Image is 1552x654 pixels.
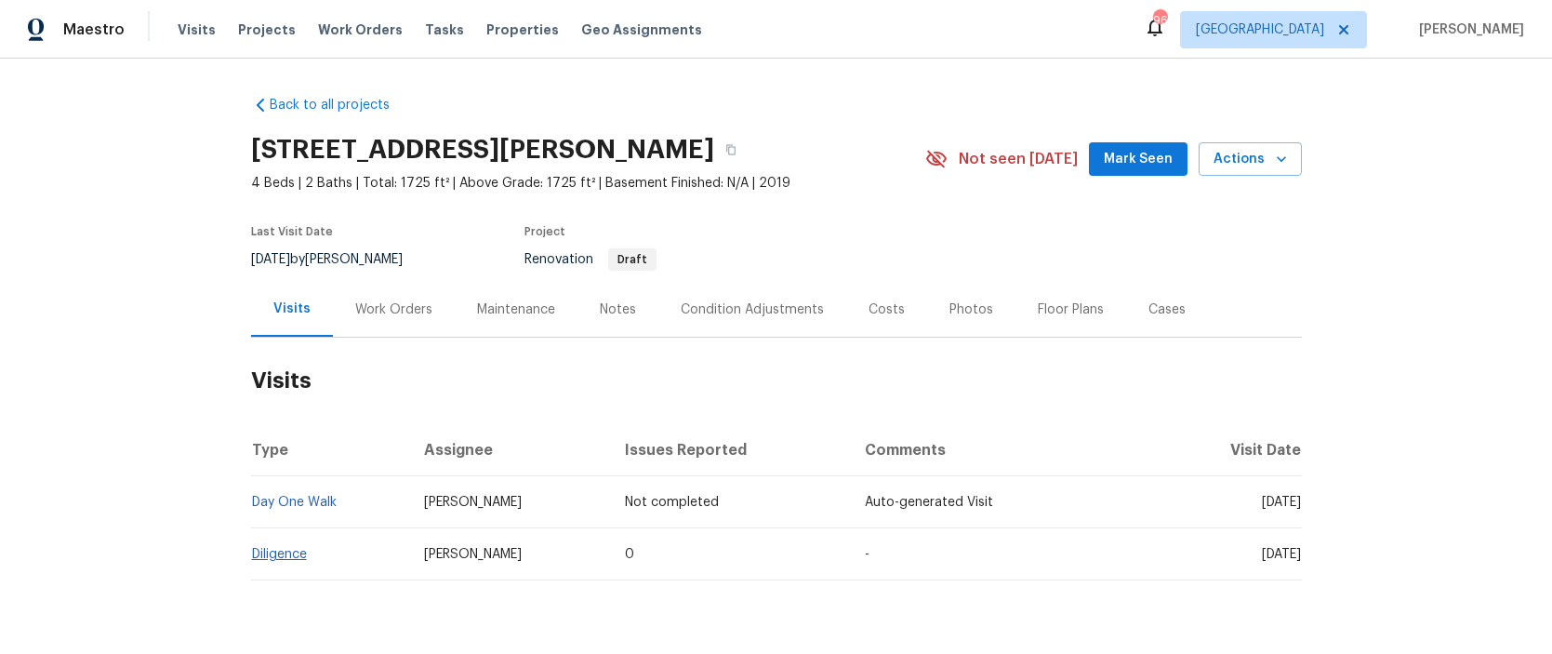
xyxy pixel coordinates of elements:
[524,253,657,266] span: Renovation
[63,20,125,39] span: Maestro
[714,133,748,167] button: Copy Address
[850,424,1165,476] th: Comments
[610,254,655,265] span: Draft
[318,20,403,39] span: Work Orders
[1153,11,1166,30] div: 96
[424,496,522,509] span: [PERSON_NAME]
[681,300,824,319] div: Condition Adjustments
[581,20,702,39] span: Geo Assignments
[251,174,925,193] span: 4 Beds | 2 Baths | Total: 1725 ft² | Above Grade: 1725 ft² | Basement Finished: N/A | 2019
[600,300,636,319] div: Notes
[869,300,905,319] div: Costs
[252,548,307,561] a: Diligence
[273,300,311,318] div: Visits
[1262,496,1301,509] span: [DATE]
[178,20,216,39] span: Visits
[1148,300,1186,319] div: Cases
[251,140,714,159] h2: [STREET_ADDRESS][PERSON_NAME]
[1165,424,1302,476] th: Visit Date
[1412,20,1524,39] span: [PERSON_NAME]
[625,496,719,509] span: Not completed
[252,496,337,509] a: Day One Walk
[865,548,869,561] span: -
[409,424,610,476] th: Assignee
[251,338,1302,424] h2: Visits
[251,96,430,114] a: Back to all projects
[865,496,993,509] span: Auto-generated Visit
[1104,148,1173,171] span: Mark Seen
[425,23,464,36] span: Tasks
[1038,300,1104,319] div: Floor Plans
[251,253,290,266] span: [DATE]
[424,548,522,561] span: [PERSON_NAME]
[949,300,993,319] div: Photos
[959,150,1078,168] span: Not seen [DATE]
[1199,142,1302,177] button: Actions
[355,300,432,319] div: Work Orders
[625,548,634,561] span: 0
[486,20,559,39] span: Properties
[251,248,425,271] div: by [PERSON_NAME]
[251,424,410,476] th: Type
[1262,548,1301,561] span: [DATE]
[1089,142,1187,177] button: Mark Seen
[524,226,565,237] span: Project
[1196,20,1324,39] span: [GEOGRAPHIC_DATA]
[1214,148,1287,171] span: Actions
[251,226,333,237] span: Last Visit Date
[610,424,849,476] th: Issues Reported
[477,300,555,319] div: Maintenance
[238,20,296,39] span: Projects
